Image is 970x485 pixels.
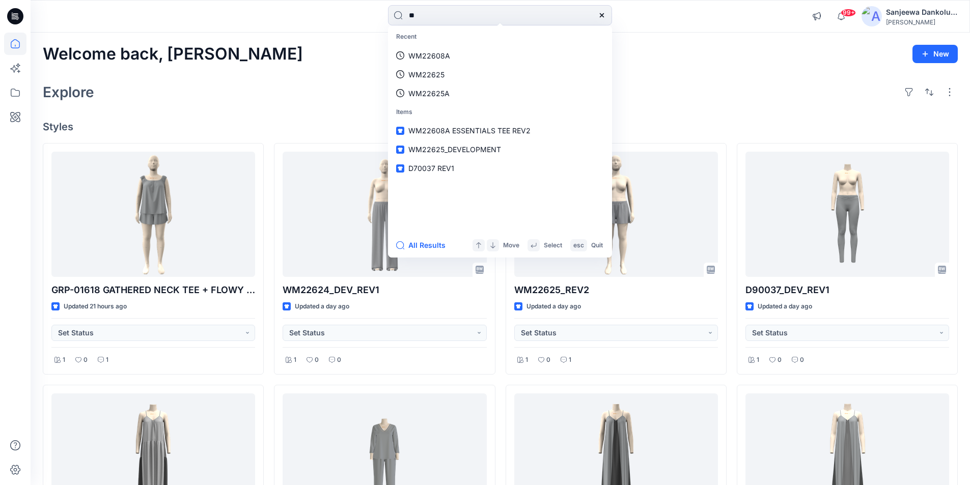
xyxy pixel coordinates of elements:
[745,283,949,297] p: D90037_DEV_REV1
[84,355,88,365] p: 0
[841,9,856,17] span: 99+
[408,50,450,61] p: WM22608A
[390,121,610,140] a: WM22608A ESSENTIALS TEE REV2
[295,301,349,312] p: Updated a day ago
[862,6,882,26] img: avatar
[408,126,531,135] span: WM22608A ESSENTIALS TEE REV2
[514,152,718,277] a: WM22625_REV2
[745,152,949,277] a: D90037_DEV_REV1
[408,164,454,173] span: D70037 REV1
[408,88,450,99] p: WM22625A
[43,121,958,133] h4: Styles
[886,6,957,18] div: Sanjeewa Dankoluwage
[43,45,303,64] h2: Welcome back, [PERSON_NAME]
[51,283,255,297] p: GRP-01618 GATHERED NECK TEE + FLOWY SHORT_REV1
[51,152,255,277] a: GRP-01618 GATHERED NECK TEE + FLOWY SHORT_REV1
[800,355,804,365] p: 0
[390,140,610,159] a: WM22625_DEVELOPMENT
[758,301,812,312] p: Updated a day ago
[408,145,501,154] span: WM22625_DEVELOPMENT
[283,283,486,297] p: WM22624_DEV_REV1
[390,84,610,103] a: WM22625A
[64,301,127,312] p: Updated 21 hours ago
[546,355,550,365] p: 0
[544,240,562,251] p: Select
[106,355,108,365] p: 1
[573,240,584,251] p: esc
[778,355,782,365] p: 0
[43,84,94,100] h2: Explore
[294,355,296,365] p: 1
[569,355,571,365] p: 1
[283,152,486,277] a: WM22624_DEV_REV1
[757,355,759,365] p: 1
[591,240,603,251] p: Quit
[526,301,581,312] p: Updated a day ago
[886,18,957,26] div: [PERSON_NAME]
[315,355,319,365] p: 0
[396,239,452,251] button: All Results
[63,355,65,365] p: 1
[390,103,610,122] p: Items
[912,45,958,63] button: New
[408,69,445,80] p: WM22625
[390,27,610,46] p: Recent
[390,46,610,65] a: WM22608A
[390,159,610,178] a: D70037 REV1
[525,355,528,365] p: 1
[390,65,610,84] a: WM22625
[337,355,341,365] p: 0
[503,240,519,251] p: Move
[514,283,718,297] p: WM22625_REV2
